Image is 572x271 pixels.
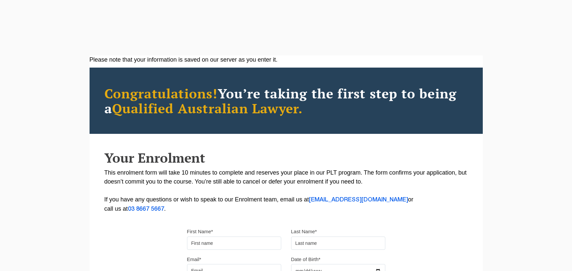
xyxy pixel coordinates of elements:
[291,256,321,263] label: Date of Birth*
[104,168,468,214] p: This enrolment form will take 10 minutes to complete and reserves your place in our PLT program. ...
[104,86,468,116] h2: You’re taking the first step to being a
[309,197,408,202] a: [EMAIL_ADDRESS][DOMAIN_NAME]
[291,237,385,250] input: Last name
[187,228,213,235] label: First Name*
[104,84,218,102] span: Congratulations!
[128,206,164,212] a: 03 8667 5667
[187,256,201,263] label: Email*
[187,237,281,250] input: First name
[90,55,483,64] div: Please note that your information is saved on our server as you enter it.
[104,150,468,165] h2: Your Enrolment
[291,228,317,235] label: Last Name*
[112,99,303,117] span: Qualified Australian Lawyer.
